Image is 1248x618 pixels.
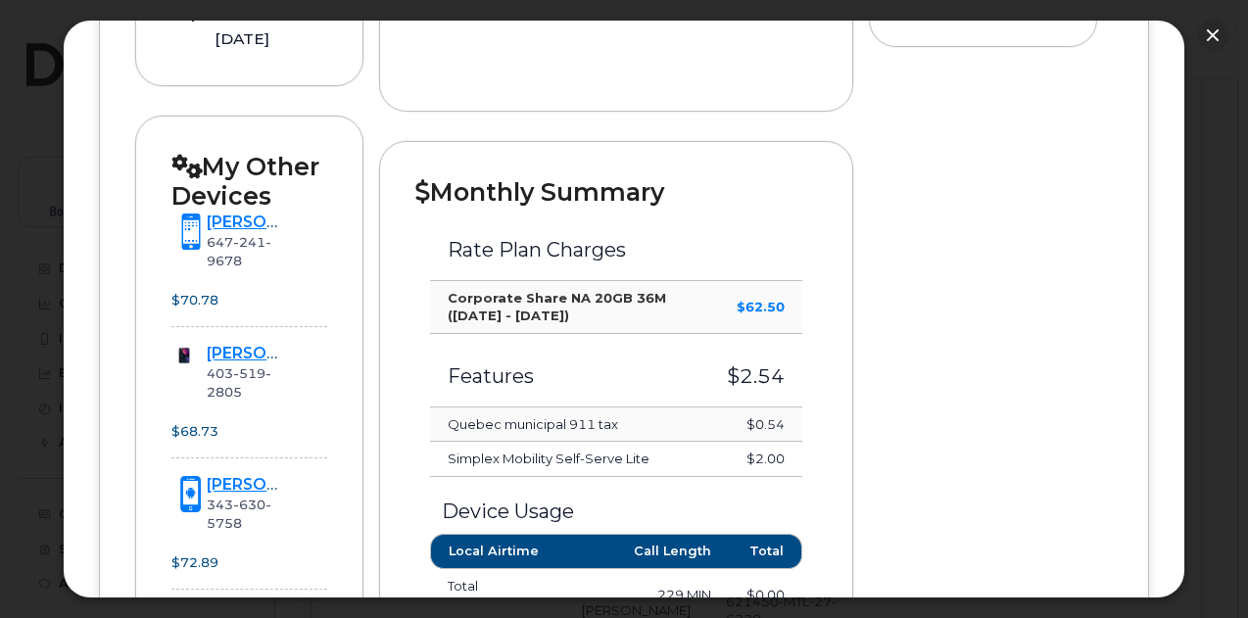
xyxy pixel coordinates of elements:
strong: Corporate Share NA 20GB 36M ([DATE] - [DATE]) [448,290,666,324]
th: Total [729,534,802,569]
td: $0.54 [709,407,802,443]
th: Local Airtime [430,534,581,569]
h3: Features [448,365,691,387]
td: $2.00 [709,442,802,477]
a: details [481,596,531,612]
h3: $2.54 [727,365,785,387]
td: Quebec municipal 911 tax [430,407,708,443]
h3: Rate Plan Charges [448,239,784,261]
h3: Device Usage [430,500,801,522]
td: Simplex Mobility Self-Serve Lite [430,442,708,477]
strong: $62.50 [737,299,785,314]
h2: Monthly Summary [415,177,816,207]
th: Call Length [581,534,728,569]
span: ( ) [477,596,535,612]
